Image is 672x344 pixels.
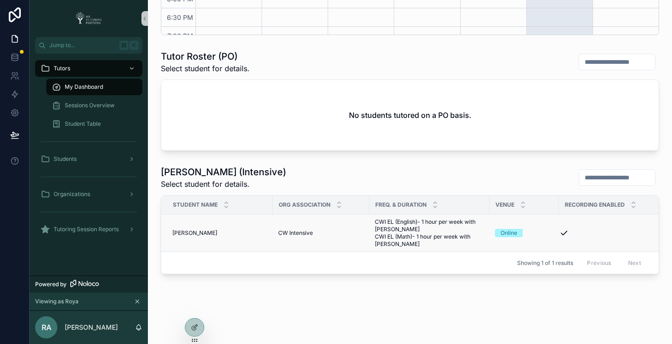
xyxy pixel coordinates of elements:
a: Sessions Overview [46,97,142,114]
span: Student Table [65,120,101,128]
span: CW Intensive [278,229,313,237]
span: Organizations [54,190,90,198]
span: 6:30 PM [165,13,195,21]
span: Powered by [35,281,67,288]
a: [PERSON_NAME] [172,229,267,237]
h2: No students tutored on a PO basis. [349,110,471,121]
span: Sessions Overview [65,102,115,109]
span: Recording Enabled [565,201,625,209]
span: Tutoring Session Reports [54,226,119,233]
span: Viewing as Roya [35,298,79,305]
a: Student Table [46,116,142,132]
a: Online [495,229,553,237]
div: Online [501,229,517,237]
span: Showing 1 of 1 results [517,259,573,267]
span: Select student for details. [161,63,250,74]
a: Students [35,151,142,167]
span: My Dashboard [65,83,103,91]
span: K [130,42,138,49]
h1: Tutor Roster (PO) [161,50,250,63]
a: My Dashboard [46,79,142,95]
span: RA [42,322,51,333]
img: App logo [73,11,105,26]
a: Tutors [35,60,142,77]
button: Jump to...K [35,37,142,54]
span: Students [54,155,77,163]
a: CW Intensive [278,229,364,237]
a: Tutoring Session Reports [35,221,142,238]
span: Select student for details. [161,178,286,190]
h1: [PERSON_NAME] (Intensive) [161,166,286,178]
div: scrollable content [30,54,148,250]
a: CWI EL (English)- 1 hour per week with [PERSON_NAME] CWI EL (Math)- 1 hour per week with [PERSON_... [375,218,484,248]
span: Jump to... [49,42,116,49]
span: [PERSON_NAME] [172,229,217,237]
a: Powered by [30,276,148,293]
span: Tutors [54,65,70,72]
span: 7:00 PM [165,32,195,40]
span: Student Name [173,201,218,209]
span: Freq. & Duration [375,201,427,209]
p: [PERSON_NAME] [65,323,118,332]
span: Venue [495,201,514,209]
span: Org Association [279,201,330,209]
a: Organizations [35,186,142,203]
